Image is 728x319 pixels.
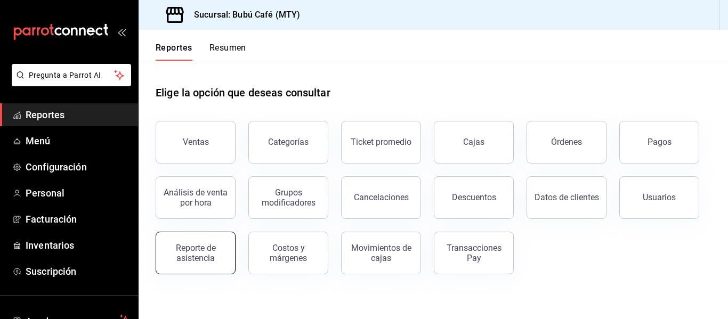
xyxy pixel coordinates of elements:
button: Ticket promedio [341,121,421,163]
div: Usuarios [643,192,676,202]
span: Suscripción [26,264,130,279]
button: Usuarios [619,176,699,219]
button: Descuentos [434,176,514,219]
div: Ticket promedio [351,137,411,147]
div: Datos de clientes [535,192,599,202]
button: Categorías [248,121,328,163]
span: Configuración [26,160,130,174]
button: Pagos [619,121,699,163]
div: Grupos modificadores [255,187,321,208]
div: Descuentos [452,192,496,202]
div: navigation tabs [156,43,246,61]
span: Menú [26,134,130,148]
div: Categorías [268,137,309,147]
button: Órdenes [527,121,606,163]
button: Grupos modificadores [248,176,328,219]
button: Análisis de venta por hora [156,176,236,219]
div: Transacciones Pay [441,243,507,263]
button: Resumen [209,43,246,61]
button: Datos de clientes [527,176,606,219]
div: Reporte de asistencia [163,243,229,263]
span: Pregunta a Parrot AI [29,70,115,81]
button: open_drawer_menu [117,28,126,36]
span: Inventarios [26,238,130,252]
a: Pregunta a Parrot AI [7,77,131,88]
button: Cancelaciones [341,176,421,219]
button: Ventas [156,121,236,163]
span: Personal [26,186,130,200]
button: Movimientos de cajas [341,232,421,274]
div: Cajas [463,137,484,147]
div: Costos y márgenes [255,243,321,263]
div: Ventas [183,137,209,147]
span: Facturación [26,212,130,226]
div: Movimientos de cajas [348,243,414,263]
button: Costos y márgenes [248,232,328,274]
button: Cajas [434,121,514,163]
div: Cancelaciones [354,192,409,202]
h1: Elige la opción que deseas consultar [156,85,330,101]
button: Reporte de asistencia [156,232,236,274]
div: Pagos [648,137,672,147]
div: Órdenes [551,137,582,147]
div: Análisis de venta por hora [163,187,229,208]
span: Reportes [26,108,130,122]
button: Transacciones Pay [434,232,514,274]
h3: Sucursal: Bubú Café (MTY) [185,9,300,21]
button: Reportes [156,43,192,61]
button: Pregunta a Parrot AI [12,64,131,86]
